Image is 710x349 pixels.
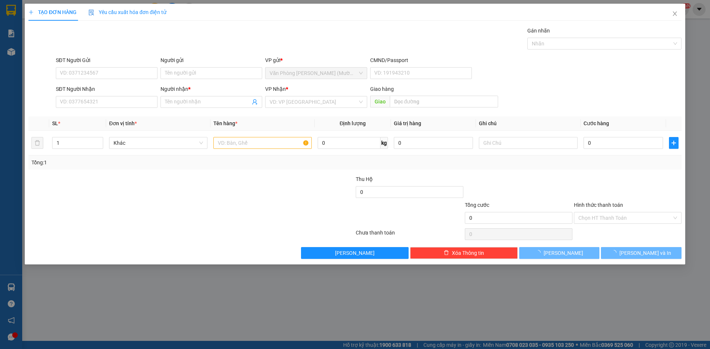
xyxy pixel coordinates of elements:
[444,250,449,256] span: delete
[601,247,682,259] button: [PERSON_NAME] và In
[476,116,581,131] th: Ghi chú
[213,137,312,149] input: VD: Bàn, Ghế
[370,86,394,92] span: Giao hàng
[31,158,274,167] div: Tổng: 1
[266,56,367,64] div: VP gửi
[619,249,671,257] span: [PERSON_NAME] và In
[527,28,550,34] label: Gán nhãn
[574,202,623,208] label: Hình thức thanh toán
[584,120,609,126] span: Cước hàng
[160,56,262,64] div: Người gửi
[669,137,679,149] button: plus
[479,137,578,149] input: Ghi Chú
[410,247,518,259] button: deleteXóa Thông tin
[465,202,489,208] span: Tổng cước
[394,137,473,149] input: 0
[270,68,363,79] span: Văn Phòng Trần Phú (Mường Thanh)
[88,9,166,15] span: Yêu cầu xuất hóa đơn điện tử
[519,247,599,259] button: [PERSON_NAME]
[266,86,286,92] span: VP Nhận
[109,120,137,126] span: Đơn vị tính
[56,56,158,64] div: SĐT Người Gửi
[114,137,203,148] span: Khác
[536,250,544,255] span: loading
[611,250,619,255] span: loading
[356,176,373,182] span: Thu Hộ
[665,4,685,24] button: Close
[390,96,498,107] input: Dọc đường
[335,249,375,257] span: [PERSON_NAME]
[160,85,262,93] div: Người nhận
[56,85,158,93] div: SĐT Người Nhận
[88,10,94,16] img: icon
[28,9,77,15] span: TẠO ĐƠN HÀNG
[213,120,237,126] span: Tên hàng
[31,137,43,149] button: delete
[355,229,464,242] div: Chưa thanh toán
[340,120,366,126] span: Định lượng
[394,120,421,126] span: Giá trị hàng
[381,137,388,149] span: kg
[452,249,484,257] span: Xóa Thông tin
[301,247,409,259] button: [PERSON_NAME]
[370,56,472,64] div: CMND/Passport
[252,99,258,105] span: user-add
[52,120,58,126] span: SL
[669,140,678,146] span: plus
[370,96,390,107] span: Giao
[672,11,678,17] span: close
[28,10,34,15] span: plus
[544,249,584,257] span: [PERSON_NAME]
